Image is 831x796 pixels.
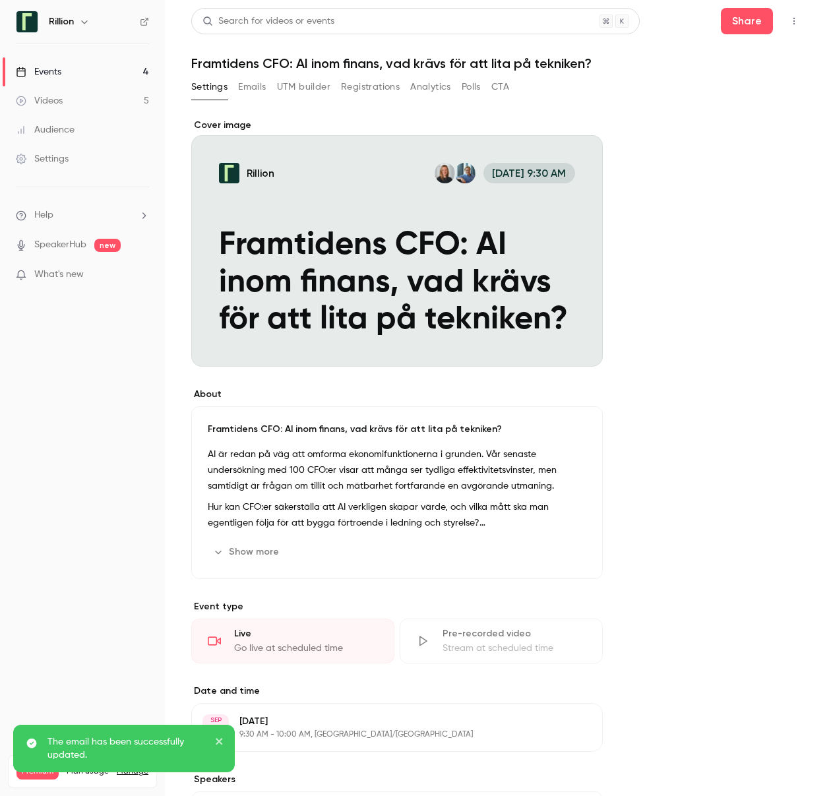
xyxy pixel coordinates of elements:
[191,119,603,132] label: Cover image
[208,446,586,494] p: AI är redan på väg att omforma ekonomifunktionerna i grunden. Vår senaste undersökning med 100 CF...
[191,119,603,367] section: Cover image
[49,15,74,28] h6: Rillion
[191,773,603,786] label: Speakers
[204,716,228,725] div: SEP
[16,152,69,166] div: Settings
[191,685,603,698] label: Date and time
[491,77,509,98] button: CTA
[238,77,266,98] button: Emails
[202,15,334,28] div: Search for videos or events
[191,619,394,663] div: LiveGo live at scheduled time
[208,499,586,531] p: Hur kan CFO:er säkerställa att AI verkligen skapar värde, och vilka mått ska man egentligen följa...
[443,642,586,655] div: Stream at scheduled time
[191,600,603,613] p: Event type
[34,208,53,222] span: Help
[16,208,149,222] li: help-dropdown-opener
[16,123,75,137] div: Audience
[462,77,481,98] button: Polls
[191,55,805,71] h1: Framtidens CFO: AI inom finans, vad krävs för att lita på tekniken?​
[47,735,206,762] p: The email has been successfully updated.
[208,541,287,563] button: Show more
[410,77,451,98] button: Analytics
[208,423,586,436] p: Framtidens CFO: AI inom finans, vad krävs för att lita på tekniken?​
[239,729,533,740] p: 9:30 AM - 10:00 AM, [GEOGRAPHIC_DATA]/[GEOGRAPHIC_DATA]
[191,388,603,401] label: About
[16,11,38,32] img: Rillion
[721,8,773,34] button: Share
[234,642,378,655] div: Go live at scheduled time
[341,77,400,98] button: Registrations
[277,77,330,98] button: UTM builder
[16,65,61,78] div: Events
[34,238,86,252] a: SpeakerHub
[94,239,121,252] span: new
[16,94,63,107] div: Videos
[400,619,603,663] div: Pre-recorded videoStream at scheduled time
[215,735,224,751] button: close
[191,77,228,98] button: Settings
[234,627,378,640] div: Live
[239,715,533,728] p: [DATE]
[34,268,84,282] span: What's new
[443,627,586,640] div: Pre-recorded video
